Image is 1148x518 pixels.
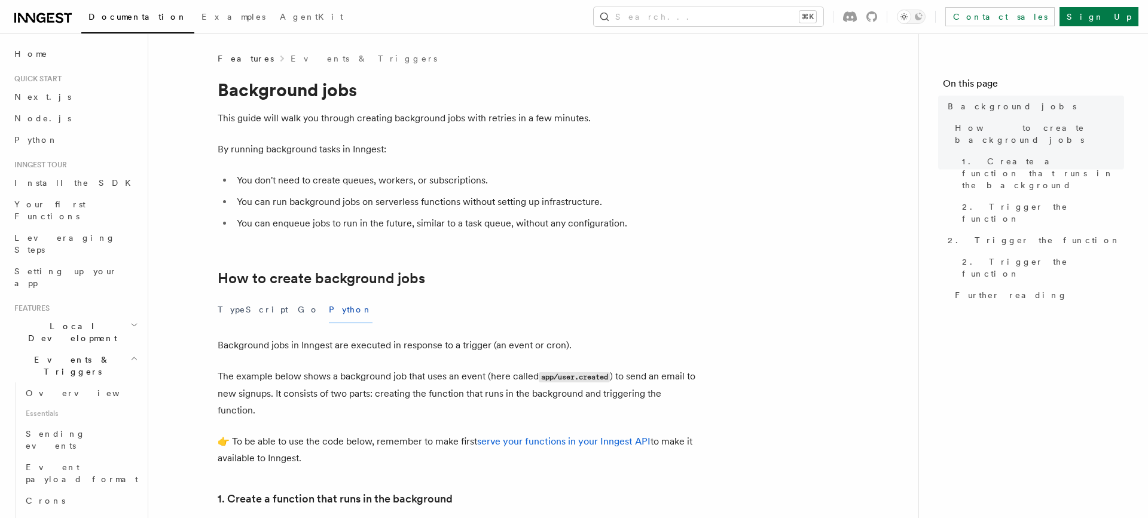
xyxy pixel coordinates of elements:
a: Sending events [21,423,141,456]
li: You can enqueue jobs to run in the future, similar to a task queue, without any configuration. [233,215,696,232]
a: Leveraging Steps [10,227,141,260]
li: You can run background jobs on serverless functions without setting up infrastructure. [233,194,696,210]
span: Features [10,304,50,313]
a: How to create background jobs [218,270,425,287]
span: Examples [201,12,265,22]
p: By running background tasks in Inngest: [218,141,696,158]
a: Home [10,43,141,65]
a: 1. Create a function that runs in the background [218,491,453,507]
a: Documentation [81,4,194,33]
span: Sending events [26,429,86,450]
a: 2. Trigger the function [957,251,1124,284]
span: AgentKit [280,12,343,22]
button: Local Development [10,315,141,349]
a: Further reading [950,284,1124,306]
a: 2. Trigger the function [943,229,1124,251]
a: How to create background jobs [950,117,1124,151]
a: Contact sales [945,7,1055,26]
p: Background jobs in Inngest are executed in response to a trigger (an event or cron). [218,337,696,354]
span: Overview [26,388,149,398]
li: You don't need to create queues, workers, or subscriptions. [233,172,696,189]
a: Event payload format [21,456,141,490]
span: Features [218,53,274,65]
a: Examples [194,4,273,32]
span: Setting up your app [14,266,117,288]
a: AgentKit [273,4,350,32]
a: Your first Functions [10,194,141,227]
button: Search...⌘K [594,7,823,26]
a: Overview [21,382,141,404]
span: Quick start [10,74,62,84]
a: Crons [21,490,141,511]
a: Background jobs [943,96,1124,117]
span: Python [14,135,58,145]
button: TypeScript [218,296,288,323]
span: How to create background jobs [955,122,1124,146]
h4: On this page [943,76,1124,96]
a: Install the SDK [10,172,141,194]
span: Background jobs [948,100,1076,112]
a: serve your functions in your Inngest API [477,436,651,447]
span: 1. Create a function that runs in the background [962,155,1124,191]
button: Go [298,296,319,323]
span: Essentials [21,404,141,423]
span: Your first Functions [14,200,86,221]
span: Node.js [14,114,71,123]
p: The example below shows a background job that uses an event (here called ) to send an email to ne... [218,368,696,419]
p: 👉 To be able to use the code below, remember to make first to make it available to Inngest. [218,433,696,467]
a: Events & Triggers [291,53,437,65]
a: Node.js [10,108,141,129]
code: app/user.created [539,372,610,382]
span: 2. Trigger the function [948,234,1120,246]
span: Inngest tour [10,160,67,170]
kbd: ⌘K [799,11,816,23]
button: Events & Triggers [10,349,141,382]
a: Next.js [10,86,141,108]
a: 2. Trigger the function [957,196,1124,229]
a: Python [10,129,141,151]
span: 2. Trigger the function [962,256,1124,280]
a: Setting up your app [10,260,141,294]
span: Install the SDK [14,178,138,188]
p: This guide will walk you through creating background jobs with retries in a few minutes. [218,110,696,127]
h1: Background jobs [218,79,696,100]
span: Next.js [14,92,71,102]
span: Further reading [955,289,1067,301]
span: Home [14,48,48,60]
button: Toggle dark mode [897,10,926,24]
span: Documentation [88,12,187,22]
button: Python [329,296,373,323]
a: Sign Up [1060,7,1138,26]
span: Leveraging Steps [14,233,115,255]
a: 1. Create a function that runs in the background [957,151,1124,196]
span: Event payload format [26,462,138,484]
span: 2. Trigger the function [962,201,1124,225]
span: Events & Triggers [10,354,130,378]
span: Local Development [10,320,130,344]
span: Crons [26,496,65,505]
